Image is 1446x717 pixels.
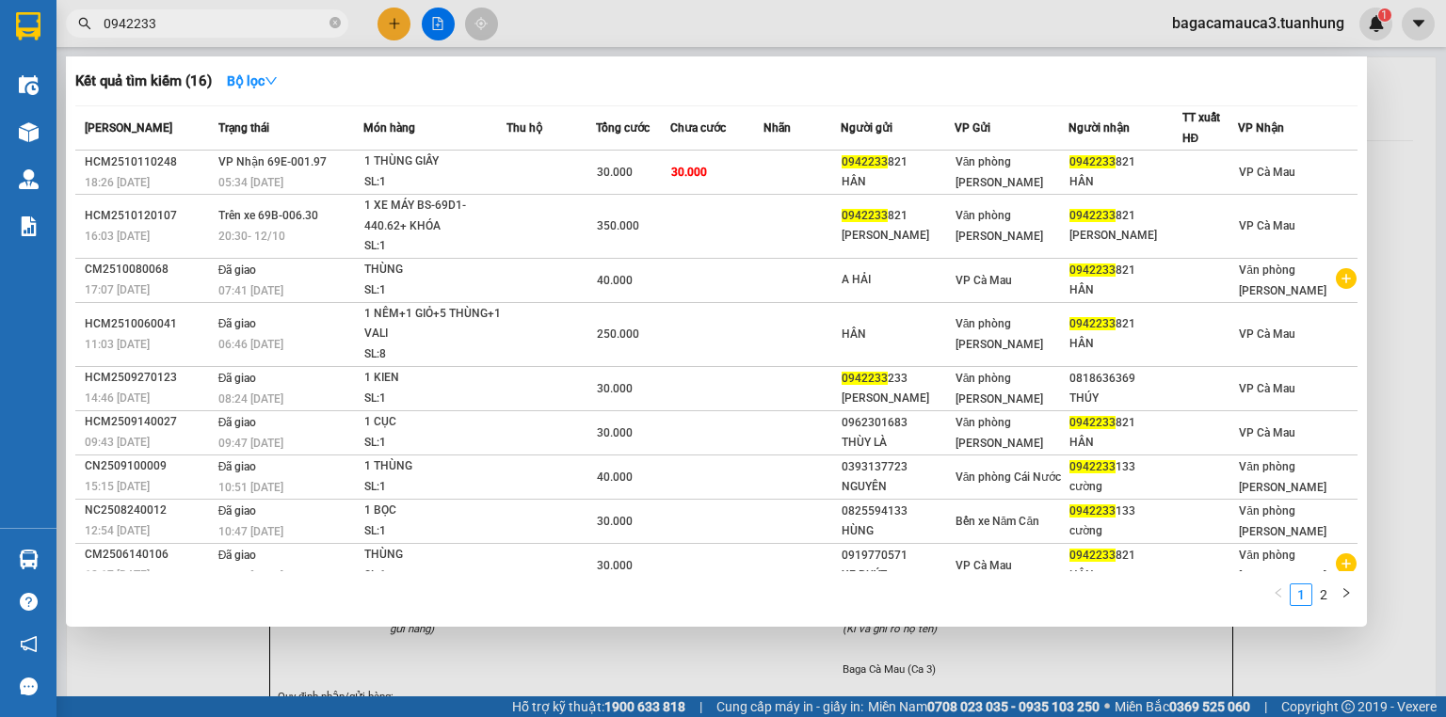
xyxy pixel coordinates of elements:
[85,338,150,351] span: 11:03 [DATE]
[85,176,150,189] span: 18:26 [DATE]
[670,121,726,135] span: Chưa cước
[20,635,38,653] span: notification
[218,121,269,135] span: Trạng thái
[364,304,506,344] div: 1 NÊM+1 GIỎ+5 THÙNG+1 VALI
[956,209,1043,243] span: Văn phòng [PERSON_NAME]
[1291,584,1311,605] a: 1
[218,230,285,243] span: 20:30 - 12/10
[363,121,415,135] span: Món hàng
[364,236,506,257] div: SL: 1
[597,219,639,232] span: 350.000
[842,325,954,344] div: HÂN
[597,382,633,395] span: 30.000
[85,314,213,334] div: HCM2510060041
[20,593,38,611] span: question-circle
[842,206,954,226] div: 821
[329,17,341,28] span: close-circle
[956,317,1043,351] span: Văn phòng [PERSON_NAME]
[85,412,213,432] div: HCM2509140027
[364,280,506,301] div: SL: 1
[1182,111,1220,145] span: TT xuất HĐ
[218,416,257,429] span: Đã giao
[85,260,213,279] div: CM2510080068
[596,121,650,135] span: Tổng cước
[1069,280,1181,300] div: HÂN
[842,152,954,172] div: 821
[85,524,150,537] span: 12:54 [DATE]
[19,122,39,142] img: warehouse-icon
[1069,416,1116,429] span: 0942233
[85,230,150,243] span: 16:03 [DATE]
[1239,460,1326,494] span: Văn phòng [PERSON_NAME]
[85,501,213,520] div: NC2508240012
[1239,219,1295,232] span: VP Cà Mau
[1335,583,1358,606] li: Next Page
[1313,584,1334,605] a: 2
[218,338,283,351] span: 06:46 [DATE]
[1273,587,1284,598] span: left
[956,559,1012,572] span: VP Cà Mau
[218,263,257,277] span: Đã giao
[1341,587,1352,598] span: right
[1267,583,1290,606] li: Previous Page
[597,470,633,484] span: 40.000
[218,176,283,189] span: 05:34 [DATE]
[218,372,257,385] span: Đã giao
[956,155,1043,189] span: Văn phòng [PERSON_NAME]
[1069,413,1181,433] div: 821
[218,155,327,168] span: VP Nhận 69E-001.97
[1069,206,1181,226] div: 821
[842,502,954,521] div: 0825594133
[364,412,506,433] div: 1 CỤC
[85,121,172,135] span: [PERSON_NAME]
[218,481,283,494] span: 10:51 [DATE]
[364,545,506,566] div: THÙNG
[955,121,990,135] span: VP Gửi
[1069,521,1181,541] div: cường
[956,372,1043,406] span: Văn phòng [PERSON_NAME]
[85,545,213,565] div: CM2506140106
[218,504,257,518] span: Đã giao
[842,389,954,408] div: [PERSON_NAME]
[85,568,150,582] span: 18:17 [DATE]
[506,121,542,135] span: Thu hộ
[218,317,257,330] span: Đã giao
[218,437,283,450] span: 09:47 [DATE]
[364,501,506,521] div: 1 BỌC
[1069,504,1116,518] span: 0942233
[19,550,39,569] img: warehouse-icon
[597,515,633,528] span: 30.000
[212,66,293,96] button: Bộ lọcdown
[78,17,91,30] span: search
[218,569,283,582] span: 21:38 [DATE]
[85,283,150,296] span: 17:07 [DATE]
[85,456,213,476] div: CN2509100009
[1335,583,1358,606] button: right
[75,72,212,91] h3: Kết quả tìm kiếm ( 16 )
[1239,549,1326,582] span: Văn phòng [PERSON_NAME]
[842,155,888,168] span: 0942233
[1239,426,1295,439] span: VP Cà Mau
[842,433,954,453] div: THÙY LÀ
[364,368,506,389] div: 1 KIEN
[763,121,791,135] span: Nhãn
[1069,263,1116,277] span: 0942233
[364,566,506,586] div: SL: 1
[1267,583,1290,606] button: left
[218,460,257,473] span: Đã giao
[104,13,326,34] input: Tìm tên, số ĐT hoặc mã đơn
[842,209,888,222] span: 0942233
[1069,317,1116,330] span: 0942233
[329,15,341,33] span: close-circle
[1239,166,1295,179] span: VP Cà Mau
[85,480,150,493] span: 15:15 [DATE]
[218,525,283,538] span: 10:47 [DATE]
[265,74,278,88] span: down
[20,677,38,695] span: message
[597,559,633,572] span: 30.000
[842,546,954,566] div: 0919770571
[1069,389,1181,408] div: THÚY
[1069,155,1116,168] span: 0942233
[1069,566,1181,585] div: HÂN
[1069,172,1181,192] div: HÂN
